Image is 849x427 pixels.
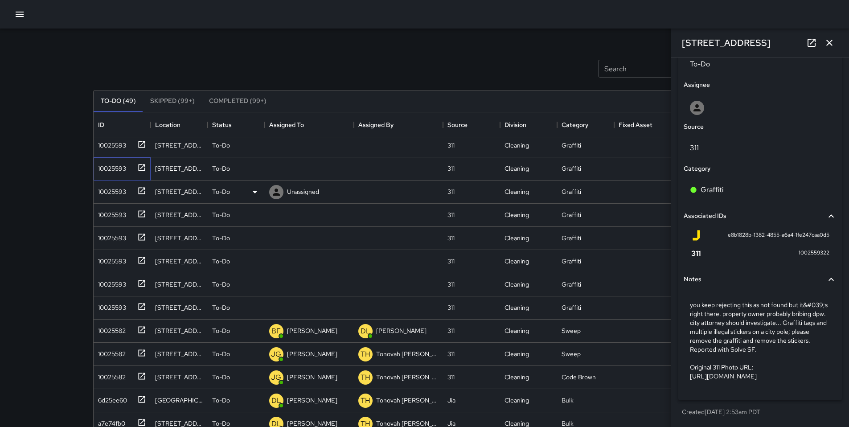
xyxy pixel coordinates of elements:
[94,276,126,289] div: 10025593
[94,207,126,219] div: 10025593
[504,280,529,289] div: Cleaning
[447,280,455,289] div: 311
[619,112,652,137] div: Fixed Asset
[447,257,455,266] div: 311
[447,141,455,150] div: 311
[504,373,529,382] div: Cleaning
[376,349,439,358] p: Tonovah [PERSON_NAME]
[155,373,203,382] div: 165 9th Street
[269,112,304,137] div: Assigned To
[500,112,557,137] div: Division
[358,112,394,137] div: Assigned By
[208,112,265,137] div: Status
[562,187,581,196] div: Graffiti
[447,187,455,196] div: 311
[155,234,203,242] div: 369 11th Street
[504,164,529,173] div: Cleaning
[143,90,202,112] button: Skipped (99+)
[562,141,581,150] div: Graffiti
[562,349,581,358] div: Sweep
[504,396,529,405] div: Cleaning
[212,187,230,196] p: To-Do
[271,349,281,360] p: JG
[212,210,230,219] p: To-Do
[562,326,581,335] div: Sweep
[562,280,581,289] div: Graffiti
[212,164,230,173] p: To-Do
[212,141,230,150] p: To-Do
[212,373,230,382] p: To-Do
[504,187,529,196] div: Cleaning
[504,141,529,150] div: Cleaning
[443,112,500,137] div: Source
[562,373,596,382] div: Code Brown
[447,210,455,219] div: 311
[155,164,203,173] div: 364 11th Street
[151,112,208,137] div: Location
[354,112,443,137] div: Assigned By
[94,253,126,266] div: 10025593
[447,349,455,358] div: 311
[562,257,581,266] div: Graffiti
[155,210,203,219] div: 1651 Harrison Street
[155,396,203,405] div: 520 Natoma Street
[376,326,427,335] p: [PERSON_NAME]
[504,349,529,358] div: Cleaning
[94,90,143,112] button: To-Do (49)
[562,303,581,312] div: Graffiti
[94,137,126,150] div: 10025593
[376,396,439,405] p: Tonovah [PERSON_NAME]
[562,210,581,219] div: Graffiti
[94,300,126,312] div: 10025593
[94,112,151,137] div: ID
[212,112,232,137] div: Status
[504,303,529,312] div: Cleaning
[504,326,529,335] div: Cleaning
[614,112,671,137] div: Fixed Asset
[447,164,455,173] div: 311
[98,112,104,137] div: ID
[562,164,581,173] div: Graffiti
[504,234,529,242] div: Cleaning
[271,326,281,337] p: BF
[94,184,126,196] div: 10025593
[94,230,126,242] div: 10025593
[271,372,281,383] p: JG
[94,160,126,173] div: 10025593
[376,373,439,382] p: Tonovah [PERSON_NAME]
[155,303,203,312] div: 398 12th Street
[155,187,203,196] div: 398 11th Street
[562,112,588,137] div: Category
[212,234,230,242] p: To-Do
[562,396,574,405] div: Bulk
[212,349,230,358] p: To-Do
[447,112,468,137] div: Source
[94,346,126,358] div: 10025582
[504,112,526,137] div: Division
[212,257,230,266] p: To-Do
[361,372,370,383] p: TH
[155,257,203,266] div: 1539 Folsom Street
[447,303,455,312] div: 311
[212,396,230,405] p: To-Do
[504,210,529,219] div: Cleaning
[155,349,203,358] div: 788 Minna Street
[94,392,127,405] div: 6d25ee60
[155,141,203,150] div: 398 11th Street
[155,326,203,335] div: 246 Shipley Street
[447,234,455,242] div: 311
[447,326,455,335] div: 311
[287,396,337,405] p: [PERSON_NAME]
[447,373,455,382] div: 311
[447,396,455,405] div: Jia
[287,373,337,382] p: [PERSON_NAME]
[271,395,281,406] p: DL
[94,369,126,382] div: 10025582
[361,326,370,337] p: DL
[287,349,337,358] p: [PERSON_NAME]
[557,112,614,137] div: Category
[212,303,230,312] p: To-Do
[265,112,354,137] div: Assigned To
[202,90,274,112] button: Completed (99+)
[562,234,581,242] div: Graffiti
